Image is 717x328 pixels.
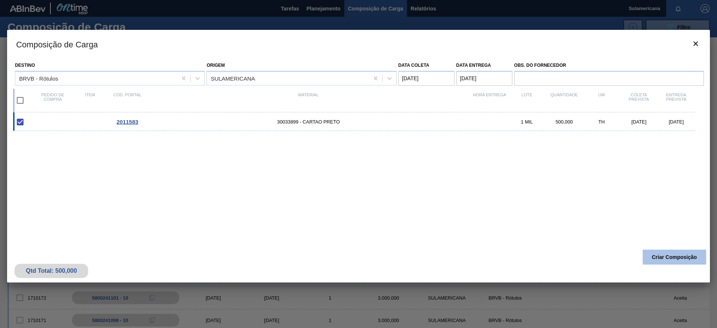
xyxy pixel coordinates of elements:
div: TH [583,119,620,125]
label: Data entrega [456,63,491,68]
div: [DATE] [620,119,658,125]
div: Ir para o Pedido [109,119,146,125]
div: Item [71,93,109,108]
div: UM [583,93,620,108]
h3: Composição de Carga [7,30,710,58]
label: Obs. do Fornecedor [514,60,704,71]
div: Material [146,93,471,108]
div: [DATE] [658,119,695,125]
span: 2011583 [117,119,138,125]
input: dd/mm/yyyy [456,71,512,86]
label: Origem [207,63,225,68]
div: Qtd Total: 500,000 [20,268,83,274]
label: Destino [15,63,35,68]
div: Coleta Prevista [620,93,658,108]
div: 1 MIL [508,119,546,125]
div: Hora Entrega [471,93,508,108]
div: Cód. Portal [109,93,146,108]
label: Data coleta [398,63,429,68]
div: Quantidade [546,93,583,108]
span: 30033899 - CARTAO PRETO [146,119,471,125]
div: 500,000 [546,119,583,125]
div: Pedido de compra [34,93,71,108]
div: BRVB - Rótulos [19,75,58,81]
div: Entrega Prevista [658,93,695,108]
input: dd/mm/yyyy [398,71,454,86]
button: Criar Composição [643,250,706,265]
div: Lote [508,93,546,108]
div: SULAMERICANA [211,75,255,81]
